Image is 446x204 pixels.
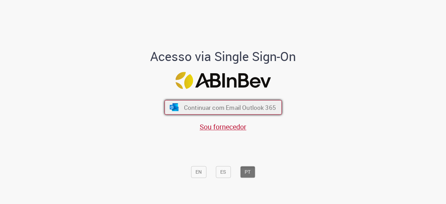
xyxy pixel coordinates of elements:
h1: Acesso via Single Sign-On [126,50,320,64]
img: Logo ABInBev [175,72,271,89]
button: ícone Azure/Microsoft 360 Continuar com Email Outlook 365 [164,100,282,115]
a: Sou fornecedor [200,122,246,131]
button: EN [191,166,206,178]
button: ES [216,166,231,178]
img: ícone Azure/Microsoft 360 [169,104,179,111]
button: PT [240,166,255,178]
span: Continuar com Email Outlook 365 [184,104,276,112]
